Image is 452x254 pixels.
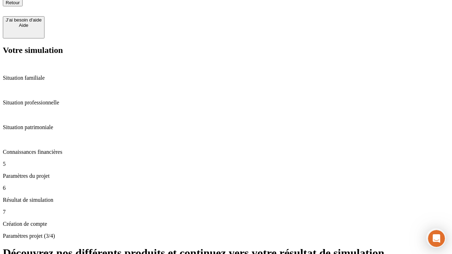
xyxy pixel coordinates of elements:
[6,17,42,23] div: J’ai besoin d'aide
[3,221,449,227] p: Création de compte
[3,161,449,167] p: 5
[3,185,449,191] p: 6
[3,173,449,179] p: Paramètres du projet
[3,99,449,106] p: Situation professionnelle
[3,16,44,38] button: J’ai besoin d'aideAide
[426,228,446,248] iframe: Intercom live chat discovery launcher
[3,233,449,239] p: Paramètres projet (3/4)
[3,209,449,215] p: 7
[3,197,449,203] p: Résultat de simulation
[6,23,42,28] div: Aide
[3,124,449,131] p: Situation patrimoniale
[3,149,449,155] p: Connaissances financières
[3,75,449,81] p: Situation familiale
[3,46,449,55] h2: Votre simulation
[428,230,445,247] iframe: Intercom live chat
